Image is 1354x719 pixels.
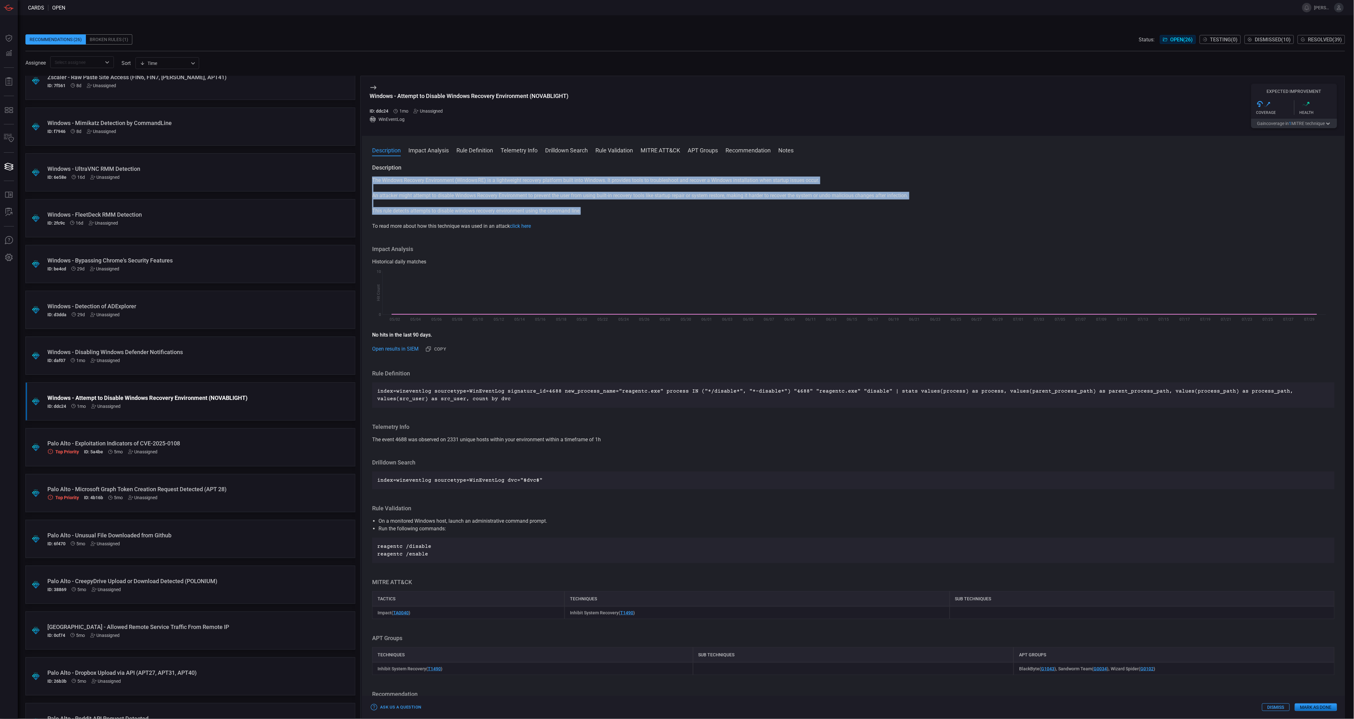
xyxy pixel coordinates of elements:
text: 06/29 [992,317,1003,322]
h5: ID: 7f561 [47,83,66,88]
button: Gaincoverage in1MITRE technique [1251,119,1337,128]
span: [PERSON_NAME][EMAIL_ADDRESS][PERSON_NAME][DOMAIN_NAME] [1314,5,1332,10]
span: Assignee [25,60,46,66]
text: 07/25 [1263,317,1273,322]
text: 05/04 [411,317,421,322]
div: Windows - FleetDeck RMM Detection [47,211,309,218]
div: Historical daily matches [372,258,1335,266]
button: Cards [1,159,17,174]
text: 05/28 [660,317,670,322]
h5: ID: 38869 [47,587,66,592]
text: 05/16 [535,317,546,322]
a: Open results in SIEM [372,345,419,353]
text: 06/25 [951,317,962,322]
div: APT Groups [1014,647,1335,662]
text: 05/02 [390,317,400,322]
div: Unassigned [413,108,443,114]
div: WinEventLog [370,116,568,122]
text: 07/01 [1013,317,1024,322]
span: Status: [1139,37,1155,43]
button: MITRE ATT&CK [641,146,680,154]
button: Detections [1,46,17,61]
button: Description [372,146,401,154]
div: Coverage [1256,110,1294,115]
div: Recommendations (26) [25,34,86,45]
h3: Description [372,164,1335,171]
text: 05/14 [514,317,525,322]
span: Apr 15, 2025 7:03 AM [114,495,123,500]
div: Tactics [372,591,565,606]
div: Palo Alto - Exploitation Indicators of CVE-2025-0108 [47,440,309,447]
div: Unassigned [92,587,121,592]
span: BlackByte ( ) [1019,666,1056,671]
span: Apr 15, 2025 7:04 AM [114,449,123,454]
text: 05/24 [618,317,629,322]
h5: ID: 6e58e [47,175,66,180]
text: 06/07 [764,317,774,322]
text: 07/27 [1283,317,1294,322]
div: Palo Alto - Unusual File Downloaded from Github [47,532,309,539]
button: Mark as Done [1295,703,1337,711]
text: 06/01 [702,317,712,322]
button: Notes [778,146,794,154]
text: 07/13 [1138,317,1149,322]
h3: Recommendation [372,690,1335,698]
text: 06/13 [826,317,837,322]
h5: ID: 26b3b [47,679,66,684]
text: 05/20 [577,317,587,322]
button: Dismissed(10) [1245,35,1294,44]
div: Techniques [372,647,693,662]
span: Wizard Spider ( ) [1111,666,1155,671]
text: 05/22 [598,317,608,322]
text: 05/12 [494,317,504,322]
div: Health [1300,110,1337,115]
a: G0034 [1094,666,1107,671]
text: 05/08 [452,317,462,322]
a: TA0040 [393,610,409,615]
text: 06/17 [868,317,878,322]
span: Sandworm Team ( ) [1058,666,1108,671]
span: open [52,5,65,11]
div: Unassigned [87,129,116,134]
div: Techniques [565,591,949,606]
strong: No hits in the last 90 days. [372,332,432,338]
text: 06/09 [785,317,795,322]
span: Inhibit System Recovery ( ) [378,666,442,671]
div: Unassigned [90,175,120,180]
button: MITRE - Detection Posture [1,102,17,118]
text: 07/19 [1200,317,1211,322]
button: Reports [1,74,17,89]
p: index=wineventlog sourcetype=WinEventLog dvc="$dvc$" [377,477,1330,484]
button: Telemetry Info [501,146,538,154]
div: Unassigned [91,358,120,363]
div: Zscaler - Raw Paste Site Access (FIN6, FIN7, Rocke, APT41) [47,74,309,80]
p: An attacker might attempt to disable Windows Recovery Environment to prevent the user from using ... [372,192,1335,199]
text: 06/15 [847,317,858,322]
span: Sep 01, 2025 4:32 AM [77,129,82,134]
span: Inhibit System Recovery ( ) [570,610,635,615]
text: 07/21 [1221,317,1232,322]
span: Aug 11, 2025 4:43 AM [78,312,85,317]
text: 07/05 [1055,317,1065,322]
h5: ID: 4b16b [84,495,103,500]
text: 05/18 [556,317,566,322]
span: Impact ( ) [378,610,410,615]
text: 07/15 [1159,317,1169,322]
span: Resolved ( 39 ) [1308,37,1342,43]
span: Apr 01, 2025 3:03 AM [76,633,85,638]
h5: ID: ddc24 [47,404,66,409]
h5: ID: be4cd [47,266,66,271]
div: Unassigned [87,83,116,88]
div: Unassigned [90,266,120,271]
text: 07/03 [1034,317,1045,322]
div: Unassigned [92,679,121,684]
button: Ask Us A Question [1,233,17,248]
div: Unassigned [90,312,120,317]
a: T1490 [428,666,441,671]
div: Sub Techniques [950,591,1335,606]
button: APT Groups [688,146,718,154]
p: This rule detects attempts to disable windows recovery environment using the command line. [372,207,1335,215]
div: Palo Alto - CreepyDrive Upload or Download Detected (POLONIUM) [47,578,309,584]
button: Rule Catalog [1,187,17,203]
span: Apr 08, 2025 2:15 AM [77,541,86,546]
